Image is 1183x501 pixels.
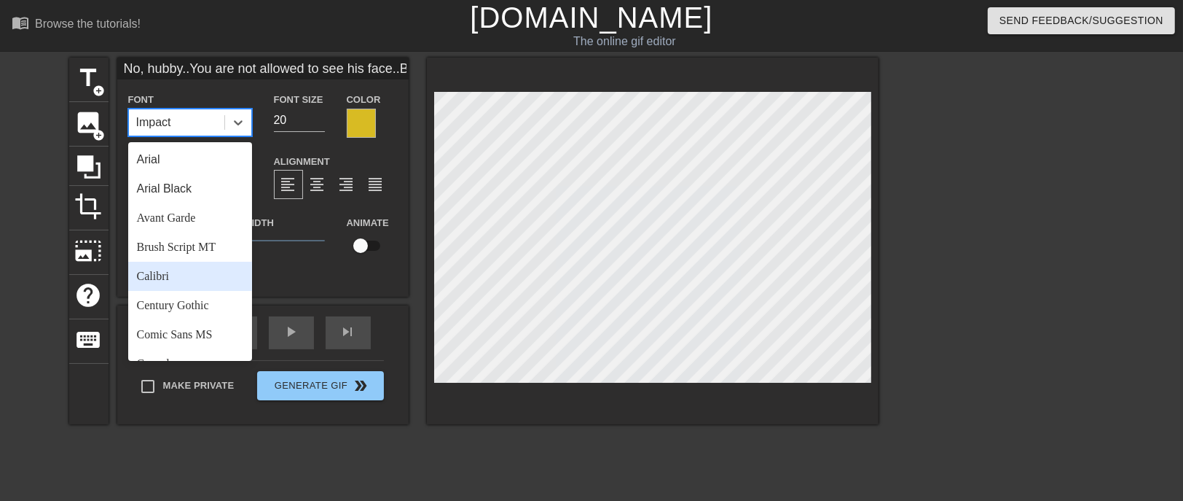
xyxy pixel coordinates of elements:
div: Browse the tutorials! [35,18,141,30]
a: Browse the tutorials! [12,14,141,36]
div: Arial Black [128,174,252,203]
span: photo_size_select_large [75,237,103,265]
span: image [75,109,103,136]
span: format_align_justify [367,176,385,193]
span: format_align_center [309,176,326,193]
div: Avant Garde [128,203,252,233]
span: format_align_right [338,176,355,193]
label: Alignment [274,155,330,169]
span: Send Feedback/Suggestion [999,12,1163,30]
div: Calibri [128,262,252,291]
div: Brush Script MT [128,233,252,262]
div: Arial [128,145,252,174]
span: play_arrow [283,323,300,341]
div: Century Gothic [128,291,252,320]
span: add_circle [93,129,106,141]
span: add_circle [93,85,106,97]
span: skip_next [339,323,357,341]
span: double_arrow [352,377,369,395]
span: keyboard [75,326,103,354]
label: Font Size [274,93,323,107]
button: Send Feedback/Suggestion [988,7,1175,34]
span: crop [75,193,103,220]
label: Animate [347,216,389,230]
label: Color [347,93,381,107]
span: Make Private [163,378,235,393]
div: The online gif editor [401,33,847,50]
label: Font [128,93,154,107]
span: title [75,64,103,92]
div: Impact [136,114,171,131]
div: Consolas [128,349,252,378]
a: [DOMAIN_NAME] [470,1,712,34]
span: menu_book [12,14,29,31]
span: Generate Gif [263,377,377,395]
span: format_align_left [280,176,297,193]
button: Generate Gif [257,371,383,400]
span: help [75,281,103,309]
div: Comic Sans MS [128,320,252,349]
